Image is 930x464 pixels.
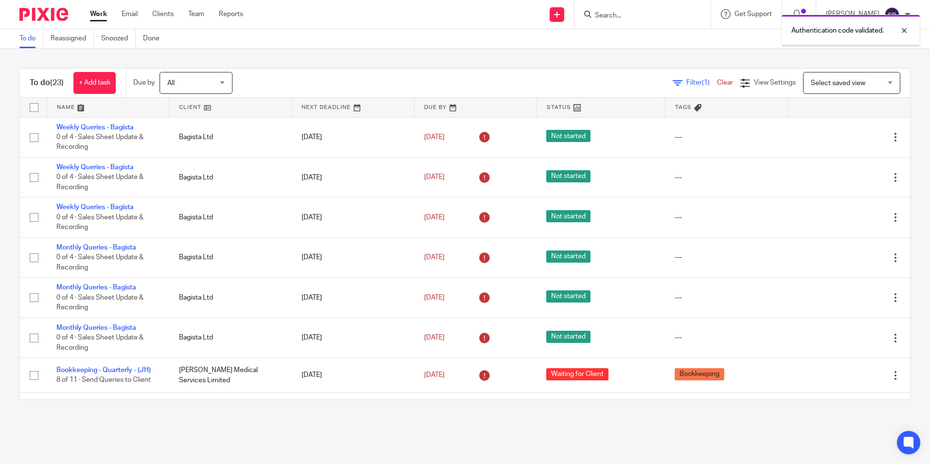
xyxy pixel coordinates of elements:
[675,368,724,380] span: Bookkeeping
[292,197,414,237] td: [DATE]
[675,333,778,342] div: ---
[56,324,136,331] a: Monthly Queries - Bagista
[754,79,796,86] span: View Settings
[675,105,692,110] span: Tags
[19,8,68,21] img: Pixie
[702,79,710,86] span: (1)
[546,170,590,182] span: Not started
[791,26,884,36] p: Authentication code validated.
[56,284,136,291] a: Monthly Queries - Bagista
[219,9,243,19] a: Reports
[675,213,778,222] div: ---
[169,117,292,157] td: Bagista Ltd
[811,80,865,87] span: Select saved view
[675,252,778,262] div: ---
[169,393,292,432] td: Bagista Ltd
[56,367,151,374] a: Bookkeeping - Quarterly - (JH)
[122,9,138,19] a: Email
[292,278,414,318] td: [DATE]
[188,9,204,19] a: Team
[51,29,94,48] a: Reassigned
[169,278,292,318] td: Bagista Ltd
[169,197,292,237] td: Bagista Ltd
[56,164,134,171] a: Weekly Queries - Bagista
[675,173,778,182] div: ---
[675,293,778,303] div: ---
[90,9,107,19] a: Work
[546,331,590,343] span: Not started
[169,237,292,277] td: Bagista Ltd
[143,29,167,48] a: Done
[546,210,590,222] span: Not started
[56,399,136,406] a: Monthly Queries - Bagista
[292,358,414,393] td: [DATE]
[56,174,143,191] span: 0 of 4 · Sales Sheet Update & Recording
[884,7,900,22] img: svg%3E
[292,318,414,357] td: [DATE]
[73,72,116,94] a: + Add task
[292,237,414,277] td: [DATE]
[56,124,134,131] a: Weekly Queries - Bagista
[133,78,155,88] p: Due by
[30,78,64,88] h1: To do
[546,250,590,263] span: Not started
[424,294,445,301] span: [DATE]
[424,214,445,221] span: [DATE]
[546,130,590,142] span: Not started
[546,290,590,303] span: Not started
[169,157,292,197] td: Bagista Ltd
[19,29,43,48] a: To do
[152,9,174,19] a: Clients
[101,29,136,48] a: Snoozed
[56,294,143,311] span: 0 of 4 · Sales Sheet Update & Recording
[50,79,64,87] span: (23)
[56,204,134,211] a: Weekly Queries - Bagista
[56,254,143,271] span: 0 of 4 · Sales Sheet Update & Recording
[56,134,143,151] span: 0 of 4 · Sales Sheet Update & Recording
[686,79,717,86] span: Filter
[424,174,445,181] span: [DATE]
[292,117,414,157] td: [DATE]
[169,358,292,393] td: [PERSON_NAME] Medical Services Limited
[292,157,414,197] td: [DATE]
[675,132,778,142] div: ---
[424,254,445,261] span: [DATE]
[424,334,445,341] span: [DATE]
[292,393,414,432] td: [DATE]
[717,79,733,86] a: Clear
[167,80,175,87] span: All
[169,318,292,357] td: Bagista Ltd
[56,334,143,351] span: 0 of 4 · Sales Sheet Update & Recording
[56,377,151,384] span: 8 of 11 · Send Queries to Client
[56,244,136,251] a: Monthly Queries - Bagista
[546,368,608,380] span: Waiting for Client
[424,372,445,378] span: [DATE]
[56,214,143,231] span: 0 of 4 · Sales Sheet Update & Recording
[424,134,445,141] span: [DATE]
